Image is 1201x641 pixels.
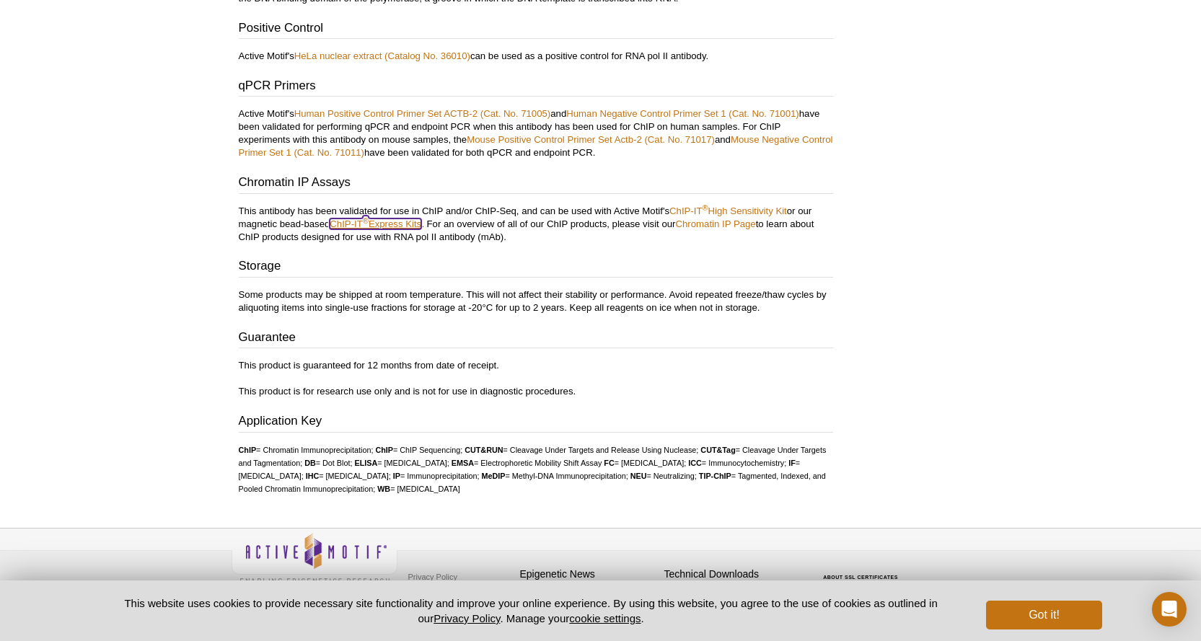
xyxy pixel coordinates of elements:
[676,218,756,229] a: Chromatin IP Page
[239,107,833,159] p: Active Motif's and have been validated for performing qPCR and endpoint PCR when this antibody ha...
[465,446,503,454] strong: CUT&RUN
[100,596,963,626] p: This website uses cookies to provide necessary site functionality and improve your online experie...
[823,575,898,580] a: ABOUT SSL CERTIFICATES
[239,446,827,467] li: = Cleavage Under Targets and Tagmentation;
[393,472,400,480] strong: IP
[630,472,647,480] strong: NEU
[239,359,833,398] p: This product is guaranteed for 12 months from date of receipt. This product is for research use o...
[294,108,550,119] a: Human Positive Control Primer Set ACTB-2 (Cat. No. 71005)
[569,612,641,624] button: cookie settings
[239,288,833,314] p: Some products may be shipped at room temperature. This will not affect their stability or perform...
[604,459,686,467] li: = [MEDICAL_DATA];
[354,459,377,467] strong: ELISA
[239,412,833,433] h3: Application Key
[700,446,735,454] strong: CUT&Tag
[809,554,917,585] table: Click to Verify - This site chose Symantec SSL for secure e-commerce and confidential communicati...
[1152,592,1187,627] div: Open Intercom Messenger
[465,446,698,454] li: = Cleavage Under Targets and Release Using Nuclease;
[239,472,826,493] li: = Tagmented, Indexed, and Pooled Chromatin Immunoprecipitation;
[452,459,474,467] strong: EMSA
[630,472,697,480] li: = Neutralizing;
[239,19,833,40] h3: Positive Control
[467,134,715,145] a: Mouse Positive Control Primer Set Actb-2 (Cat. No. 71017)
[239,329,833,349] h3: Guarantee
[688,459,702,467] strong: ICC
[239,174,833,194] h3: Chromatin IP Assays
[306,472,320,480] strong: IHC
[699,472,731,480] strong: TIP-ChIP
[377,485,390,493] strong: WB
[304,459,352,467] li: = Dot Blot;
[239,205,833,244] p: This antibody has been validated for use in ChIP and/or ChIP-Seq, and can be used with Active Mot...
[377,485,460,493] li: = [MEDICAL_DATA]
[375,446,393,454] strong: ChIP
[669,205,787,216] a: ChIP-IT®High Sensitivity Kit
[239,77,833,97] h3: qPCR Primers
[375,446,462,454] li: = ChIP Sequencing;
[452,459,602,467] li: = Electrophoretic Mobility Shift Assay
[664,568,801,580] h4: Technical Downloads
[232,529,397,587] img: Active Motif,
[239,459,801,480] li: = [MEDICAL_DATA];
[520,568,657,580] h4: Epigenetic News
[482,472,628,480] li: = Methyl-DNA Immunoprecipitation;
[363,216,369,224] sup: ®
[294,50,470,61] a: HeLa nuclear extract (Catalog No. 36010)
[239,257,833,278] h3: Storage
[434,612,500,624] a: Privacy Policy
[702,203,708,211] sup: ®
[239,446,374,454] li: = Chromatin Immunoprecipitation;
[306,472,391,480] li: = [MEDICAL_DATA];
[482,472,506,480] strong: MeDIP
[405,566,461,588] a: Privacy Policy
[354,459,449,467] li: = [MEDICAL_DATA];
[788,459,796,467] strong: IF
[304,459,316,467] strong: DB
[566,108,799,119] a: Human Negative Control Primer Set 1 (Cat. No. 71001)
[239,446,257,454] strong: ChIP
[239,50,833,63] p: Active Motif's can be used as a positive control for RNA pol II antibody.
[393,472,480,480] li: = Immunoprecipitation;
[330,218,421,229] a: ChIP-IT®Express Kits
[986,601,1101,629] button: Got it!
[688,459,786,467] li: = Immunocytochemistry;
[604,459,614,467] strong: FC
